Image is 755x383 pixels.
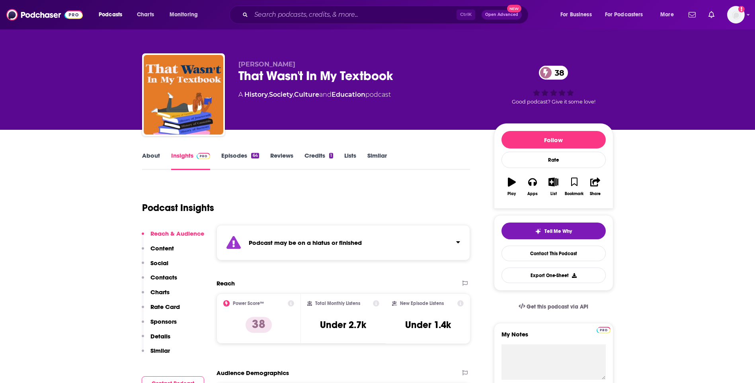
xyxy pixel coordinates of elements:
p: 38 [246,317,272,333]
span: Open Advanced [485,13,518,17]
span: For Podcasters [605,9,643,20]
h2: Power Score™ [233,301,264,306]
span: Ctrl K [457,10,475,20]
a: Society [269,91,293,98]
h3: Under 2.7k [320,319,366,331]
button: Rate Card [142,303,180,318]
img: Podchaser - Follow, Share and Rate Podcasts [6,7,83,22]
label: My Notes [501,330,606,344]
h2: Reach [217,279,235,287]
span: For Business [560,9,592,20]
div: Play [507,191,516,196]
button: Charts [142,288,170,303]
span: Logged in as SkyHorsePub35 [727,6,745,23]
a: Charts [132,8,159,21]
img: tell me why sparkle [535,228,541,234]
a: History [244,91,268,98]
button: Similar [142,347,170,362]
button: open menu [555,8,602,21]
div: 1 [329,153,333,158]
a: Reviews [270,152,293,170]
button: Export One-Sheet [501,268,606,283]
p: Social [150,259,168,267]
p: Rate Card [150,303,180,311]
button: Open AdvancedNew [482,10,522,20]
h1: Podcast Insights [142,202,214,214]
img: Podchaser Pro [597,327,611,333]
button: Bookmark [564,172,585,201]
span: and [319,91,332,98]
button: Contacts [142,274,177,288]
span: Get this podcast via API [527,303,588,310]
a: InsightsPodchaser Pro [171,152,211,170]
p: Details [150,332,170,340]
h2: New Episode Listens [400,301,444,306]
button: List [543,172,564,201]
span: Tell Me Why [544,228,572,234]
span: Good podcast? Give it some love! [512,99,595,105]
span: 38 [547,66,568,80]
div: Bookmark [565,191,583,196]
span: Monitoring [170,9,198,20]
div: Share [590,191,601,196]
button: Follow [501,131,606,149]
span: [PERSON_NAME] [238,61,295,68]
a: Show notifications dropdown [685,8,699,21]
button: open menu [164,8,208,21]
span: , [293,91,294,98]
span: , [268,91,269,98]
button: Play [501,172,522,201]
h2: Audience Demographics [217,369,289,377]
p: Sponsors [150,318,177,325]
span: Podcasts [99,9,122,20]
button: Reach & Audience [142,230,204,244]
div: Rate [501,152,606,168]
span: More [660,9,674,20]
p: Charts [150,288,170,296]
input: Search podcasts, credits, & more... [251,8,457,21]
strong: Podcast may be on a hiatus or finished [249,239,362,246]
div: List [550,191,557,196]
div: 64 [251,153,259,158]
button: open menu [93,8,133,21]
img: User Profile [727,6,745,23]
div: Apps [527,191,538,196]
span: New [507,5,521,12]
img: That Wasn't In My Textbook [144,55,223,135]
a: Episodes64 [221,152,259,170]
p: Reach & Audience [150,230,204,237]
button: Social [142,259,168,274]
div: A podcast [238,90,391,100]
h2: Total Monthly Listens [315,301,360,306]
a: Culture [294,91,319,98]
a: Education [332,91,365,98]
p: Content [150,244,174,252]
button: Show profile menu [727,6,745,23]
section: Click to expand status details [217,225,470,260]
div: 38Good podcast? Give it some love! [494,61,613,110]
span: Charts [137,9,154,20]
h3: Under 1.4k [405,319,451,331]
button: Sponsors [142,318,177,332]
button: Share [585,172,605,201]
button: open menu [600,8,655,21]
a: Pro website [597,326,611,333]
p: Similar [150,347,170,354]
a: Show notifications dropdown [705,8,718,21]
button: Apps [522,172,543,201]
a: Contact This Podcast [501,246,606,261]
a: Credits1 [304,152,333,170]
svg: Add a profile image [738,6,745,12]
button: Details [142,332,170,347]
a: About [142,152,160,170]
a: Lists [344,152,356,170]
button: Content [142,244,174,259]
button: open menu [655,8,684,21]
button: tell me why sparkleTell Me Why [501,223,606,239]
a: Get this podcast via API [512,297,595,317]
a: Similar [367,152,387,170]
div: Search podcasts, credits, & more... [237,6,536,24]
a: 38 [539,66,568,80]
